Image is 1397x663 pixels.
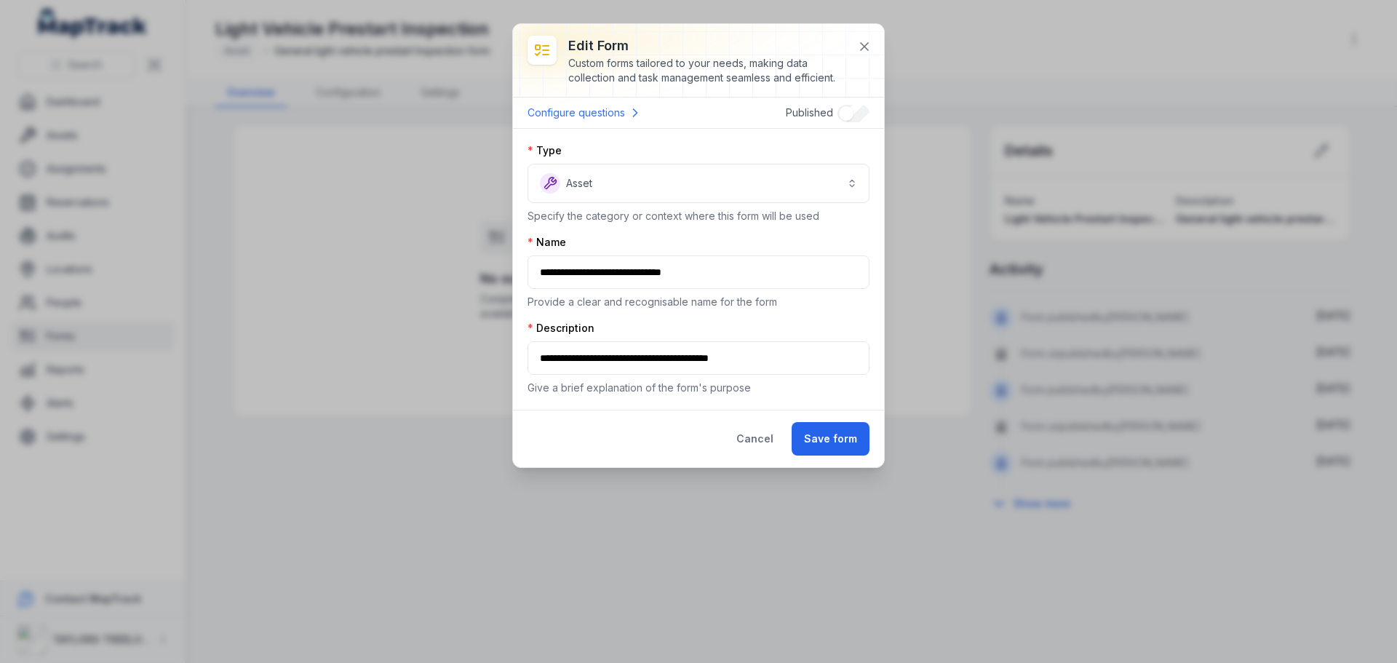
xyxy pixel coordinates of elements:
p: Specify the category or context where this form will be used [528,209,869,223]
button: Asset [528,164,869,203]
label: Description [528,321,594,336]
label: Name [528,235,566,250]
button: Cancel [724,422,786,456]
span: Published [786,106,833,119]
a: Configure questions [528,103,642,122]
h3: Edit form [568,36,846,56]
button: Save form [792,422,869,456]
label: Type [528,143,562,158]
p: Provide a clear and recognisable name for the form [528,295,869,309]
p: Give a brief explanation of the form's purpose [528,381,869,395]
div: Custom forms tailored to your needs, making data collection and task management seamless and effi... [568,56,846,85]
